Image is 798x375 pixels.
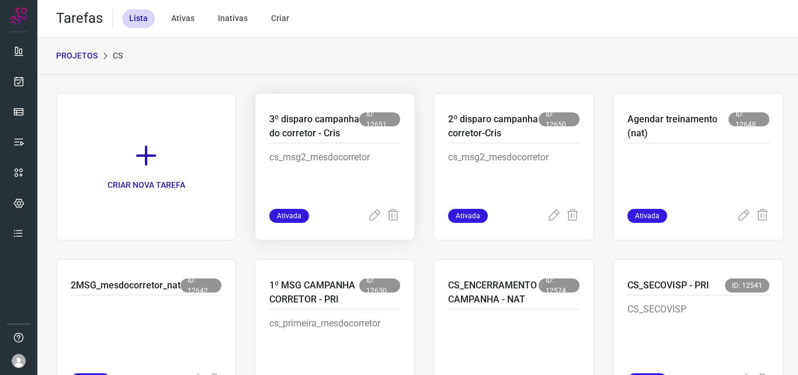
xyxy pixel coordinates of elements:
[211,9,255,28] div: Inativas
[264,9,296,28] div: Criar
[539,278,580,293] span: ID: 12574
[448,278,539,307] p: CS_ENCERRAMENTO CAMPANHA - NAT
[448,112,539,140] p: 2º disparo campanha corretor-Cris
[122,9,155,28] div: Lista
[56,10,103,27] h2: Tarefas
[269,278,359,307] p: 1º MSG CAMPANHA CORRETOR - PRI
[181,278,221,293] span: ID: 12642
[269,112,359,140] p: 3º disparo campanha do corretor - Cris
[448,150,580,209] p: cs_msg2_mesdocorretor
[269,150,400,209] p: cs_msg2_mesdocorretor
[627,302,769,361] p: CS_SECOVISP
[539,112,580,126] span: ID: 12650
[728,112,769,126] span: ID: 12648
[56,93,236,240] a: CRIAR NOVA TAREFA
[627,112,728,140] p: Agendar treinamento (nat)
[113,50,123,62] p: CS
[12,354,26,368] img: avatar-user-boy.jpg
[448,209,488,223] span: Ativada
[164,9,202,28] div: Ativas
[269,316,400,375] p: cs_primeira_mesdocorretor
[71,278,181,293] p: 2MSG_mesdocorretor_nat
[627,278,709,293] p: CS_SECOVISP - PRI
[10,7,27,25] img: Logo
[725,278,769,293] span: ID: 12541
[107,179,185,191] p: CRIAR NOVA TAREFA
[359,112,400,126] span: ID: 12651
[269,209,309,223] span: Ativada
[56,50,98,62] p: PROJETOS
[359,278,400,293] span: ID: 12630
[627,209,667,223] span: Ativada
